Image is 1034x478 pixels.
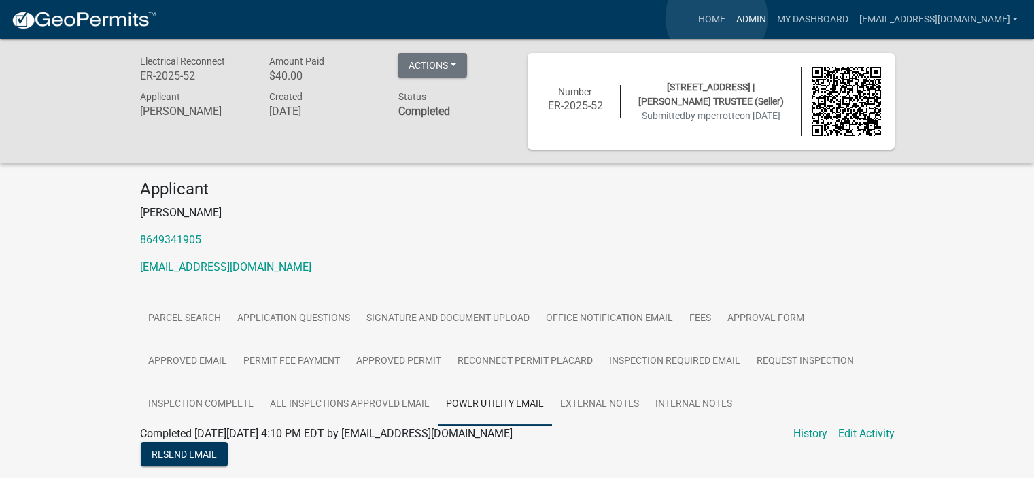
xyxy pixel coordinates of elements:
h6: ER-2025-52 [140,69,249,82]
a: Power Utility Email [438,383,552,426]
strong: Completed [398,105,449,118]
img: QR code [812,67,881,136]
a: My Dashboard [771,7,853,33]
a: Approved Email [140,340,235,383]
a: [EMAIL_ADDRESS][DOMAIN_NAME] [853,7,1023,33]
span: Status [398,91,426,102]
a: Application Questions [229,297,358,341]
a: Office Notification Email [538,297,681,341]
a: Signature and Document Upload [358,297,538,341]
a: Approved Permit [348,340,449,383]
a: History [793,426,827,442]
a: Inspection Complete [140,383,262,426]
span: Number [558,86,592,97]
h4: Applicant [140,180,895,199]
a: Permit Fee Payment [235,340,348,383]
a: 8649341905 [140,233,201,246]
span: [STREET_ADDRESS] | [PERSON_NAME] TRUSTEE (Seller) [638,82,784,107]
h6: [PERSON_NAME] [140,105,249,118]
a: All Inspections Approved Email [262,383,438,426]
a: Reconnect Permit Placard [449,340,601,383]
span: Electrical Reconnect [140,56,225,67]
h6: ER-2025-52 [541,99,610,112]
button: Actions [398,53,467,78]
span: Created [269,91,302,102]
span: by mperrotte [685,110,740,121]
h6: $40.00 [269,69,377,82]
a: Inspection Required Email [601,340,748,383]
a: External Notes [552,383,647,426]
a: Request Inspection [748,340,862,383]
a: Home [692,7,730,33]
a: Parcel search [140,297,229,341]
span: Applicant [140,91,180,102]
a: Approval Form [719,297,812,341]
p: [PERSON_NAME] [140,205,895,221]
span: Resend Email [152,448,217,459]
a: [EMAIL_ADDRESS][DOMAIN_NAME] [140,260,311,273]
span: Amount Paid [269,56,324,67]
a: Internal Notes [647,383,740,426]
a: Fees [681,297,719,341]
span: Completed [DATE][DATE] 4:10 PM EDT by [EMAIL_ADDRESS][DOMAIN_NAME] [140,427,513,440]
span: Submitted on [DATE] [642,110,780,121]
h6: [DATE] [269,105,377,118]
button: Resend Email [141,442,228,466]
a: Admin [730,7,771,33]
a: Edit Activity [838,426,895,442]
